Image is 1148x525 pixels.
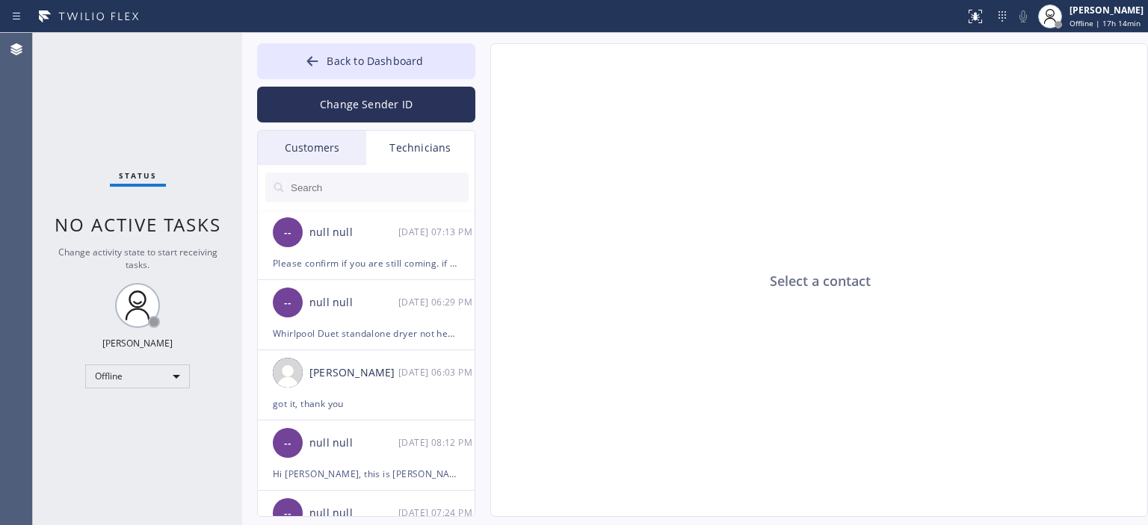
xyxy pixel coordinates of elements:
div: null null [309,294,398,311]
div: Offline [85,364,190,388]
div: null null [309,224,398,241]
div: 03/24/2025 9:13 AM [398,223,476,240]
div: 03/17/2025 9:03 AM [398,364,476,381]
div: null null [309,505,398,522]
div: Whirlpool Duet standalone dryer not heating at least 8 yrs // 11042 [GEOGRAPHIC_DATA], [GEOGRAPHI... [273,325,460,342]
button: Change Sender ID [257,87,475,122]
button: Mute [1013,6,1034,27]
div: null null [309,435,398,452]
div: [PERSON_NAME] [102,337,173,350]
button: Back to Dashboard [257,43,475,79]
div: [PERSON_NAME] [1070,4,1144,16]
div: [PERSON_NAME] [309,364,398,382]
span: -- [284,435,291,452]
span: No active tasks [55,212,221,237]
div: got it, thank you [273,395,460,412]
div: 03/24/2025 9:29 AM [398,293,476,311]
span: Status [119,170,157,181]
div: 03/06/2025 9:12 AM [398,434,476,451]
span: -- [284,224,291,241]
div: 03/05/2025 9:24 AM [398,504,476,521]
div: Technicians [366,131,475,165]
span: Offline | 17h 14min [1070,18,1141,28]
input: Search [289,173,469,202]
span: Change activity state to start receiving tasks. [58,246,217,271]
div: Customers [258,131,366,165]
span: -- [284,505,291,522]
div: Please confirm if you are still coming. if not, when can you go to this job? [URL][DOMAIN_NAME] F... [273,255,460,272]
span: -- [284,294,291,311]
div: Hi [PERSON_NAME], this is [PERSON_NAME], can you take a job in [GEOGRAPHIC_DATA][PERSON_NAME] for... [273,465,460,482]
span: Back to Dashboard [327,54,423,68]
img: user.png [273,358,303,388]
